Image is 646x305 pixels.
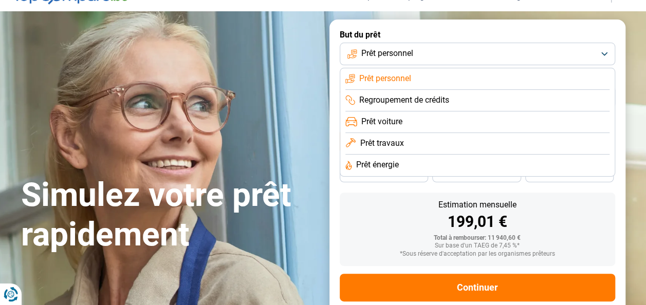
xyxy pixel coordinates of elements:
[348,214,607,230] div: 199,01 €
[359,73,411,84] span: Prêt personnel
[340,30,615,40] label: But du prêt
[373,171,395,178] span: 36 mois
[465,171,488,178] span: 30 mois
[340,43,615,65] button: Prêt personnel
[348,242,607,250] div: Sur base d'un TAEG de 7,45 %*
[361,116,402,127] span: Prêt voiture
[359,94,449,106] span: Regroupement de crédits
[340,274,615,301] button: Continuer
[356,159,399,170] span: Prêt énergie
[558,171,581,178] span: 24 mois
[348,235,607,242] div: Total à rembourser: 11 940,60 €
[348,251,607,258] div: *Sous réserve d'acceptation par les organismes prêteurs
[21,176,317,255] h1: Simulez votre prêt rapidement
[348,201,607,209] div: Estimation mensuelle
[361,48,413,59] span: Prêt personnel
[360,138,403,149] span: Prêt travaux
